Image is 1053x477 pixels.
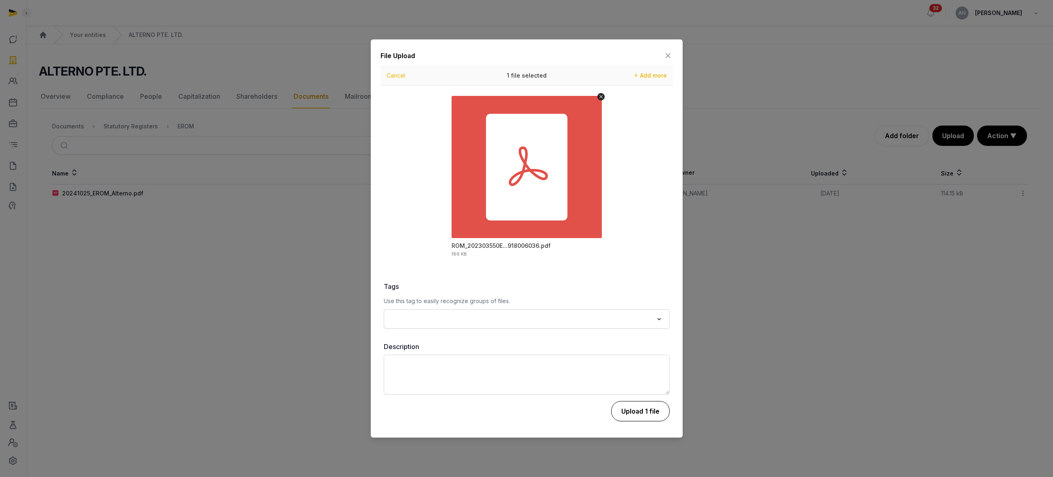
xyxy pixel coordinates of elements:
div: 1 file selected [466,65,588,86]
div: Search for option [388,312,666,326]
label: Tags [384,282,670,291]
p: Use this tag to easily recognize groups of files. [384,296,670,306]
button: Remove file [597,93,605,100]
div: 186 KB [452,252,467,256]
div: File Upload [381,51,415,61]
span: Add more [640,72,667,79]
button: Upload 1 file [611,401,670,421]
label: Description [384,342,670,351]
button: Cancel [384,70,408,81]
input: Search for option [389,313,653,325]
div: ROM_202303550E_FI250918006036.pdf [452,242,551,250]
button: Add more files [631,70,670,81]
div: Uppy Dashboard [381,65,673,269]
